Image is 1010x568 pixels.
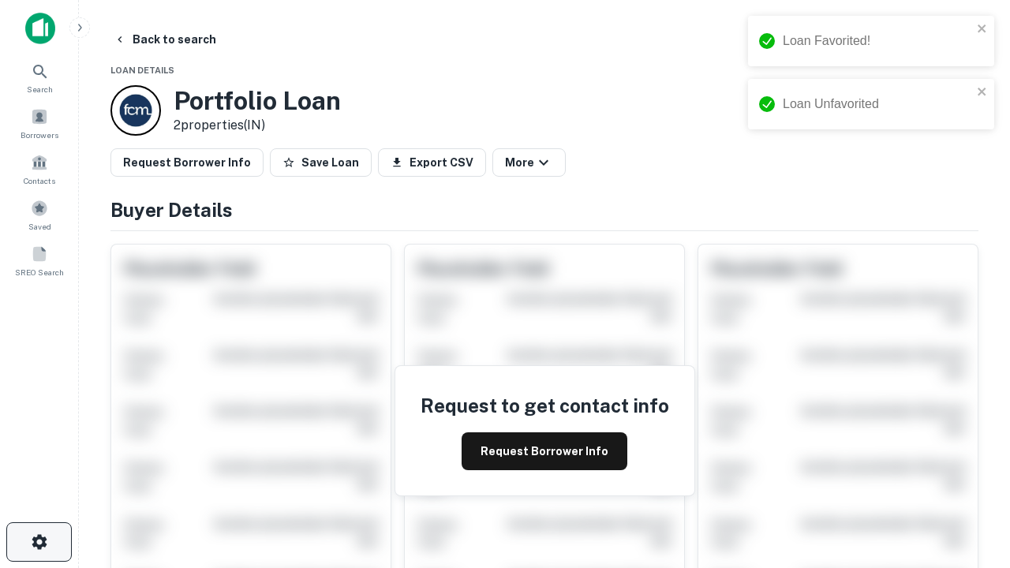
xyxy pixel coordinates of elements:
[378,148,486,177] button: Export CSV
[5,193,74,236] a: Saved
[174,86,341,116] h3: Portfolio Loan
[270,148,372,177] button: Save Loan
[107,25,223,54] button: Back to search
[24,174,55,187] span: Contacts
[110,148,264,177] button: Request Borrower Info
[977,22,988,37] button: close
[28,220,51,233] span: Saved
[931,442,1010,518] iframe: Chat Widget
[27,83,53,95] span: Search
[421,391,669,420] h4: Request to get contact info
[5,56,74,99] a: Search
[110,196,978,224] h4: Buyer Details
[5,239,74,282] a: SREO Search
[25,13,55,44] img: capitalize-icon.png
[5,148,74,190] a: Contacts
[783,32,972,50] div: Loan Favorited!
[110,65,174,75] span: Loan Details
[977,85,988,100] button: close
[492,148,566,177] button: More
[21,129,58,141] span: Borrowers
[174,116,341,135] p: 2 properties (IN)
[15,266,64,278] span: SREO Search
[783,95,972,114] div: Loan Unfavorited
[5,102,74,144] a: Borrowers
[462,432,627,470] button: Request Borrower Info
